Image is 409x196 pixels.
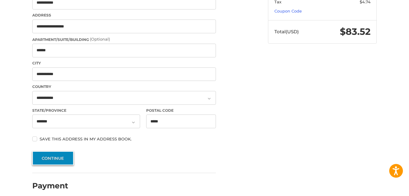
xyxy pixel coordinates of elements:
span: $83.52 [340,26,371,37]
small: (Optional) [90,37,110,42]
label: Save this address in my address book. [32,136,216,141]
label: City [32,60,216,66]
button: Continue [32,151,74,165]
h2: Payment [32,181,68,191]
label: Apartment/Suite/Building [32,36,216,42]
a: Coupon Code [274,9,302,13]
label: Postal Code [146,108,216,113]
label: Country [32,84,216,89]
label: State/Province [32,108,140,113]
span: Total (USD) [274,29,299,34]
label: Address [32,13,216,18]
